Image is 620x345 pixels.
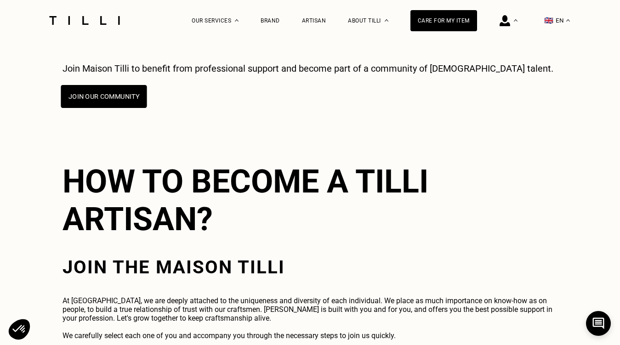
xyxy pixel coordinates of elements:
h2: How to become a Tilli Artisan? [63,163,557,238]
span: 🇬🇧 [544,16,553,25]
img: About dropdown menu [385,19,388,22]
a: Brand [261,17,280,24]
img: Dropdown menu [235,19,239,22]
img: menu déroulant [566,19,570,22]
img: Tilli seamstress service logo [46,16,123,25]
a: Artisan [302,17,326,24]
a: Care for my item [410,10,477,31]
img: login icon [500,15,510,26]
button: Join our community [61,85,147,108]
p: At [GEOGRAPHIC_DATA], we are deeply attached to the uniqueness and diversity of each individual. ... [63,296,557,340]
h3: Join the Maison Tilli [63,256,557,278]
p: Join Maison Tilli to benefit from professional support and become part of a community of [DEMOGRA... [63,63,557,74]
img: Dropdown menu [514,19,518,22]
